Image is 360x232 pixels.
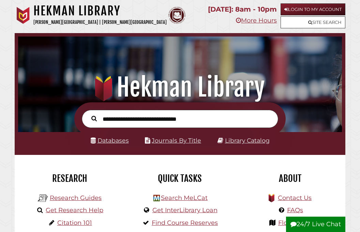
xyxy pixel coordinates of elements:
h1: Hekman Library [24,72,336,102]
img: Calvin University [15,7,32,24]
a: Floor Maps [278,219,312,227]
h2: Quick Tasks [130,173,230,184]
a: Get Research Help [46,206,103,214]
img: Hekman Library Logo [153,195,160,201]
p: [PERSON_NAME][GEOGRAPHIC_DATA] | [PERSON_NAME][GEOGRAPHIC_DATA] [33,18,167,26]
a: Research Guides [50,194,102,202]
a: Citation 101 [57,219,92,227]
a: Databases [91,137,129,144]
p: [DATE]: 8am - 10pm [208,3,277,15]
a: Find Course Reserves [152,219,218,227]
a: Search MeLCat [161,194,208,202]
a: More Hours [236,17,277,24]
img: Hekman Library Logo [38,193,48,203]
h1: Hekman Library [33,3,167,18]
h2: About [240,173,340,184]
a: Journals By Title [152,137,201,144]
a: Site Search [281,16,345,28]
h2: Research [20,173,120,184]
i: Search [91,116,97,122]
a: Contact Us [278,194,312,202]
button: Search [88,114,100,122]
a: Library Catalog [225,137,270,144]
a: FAQs [287,206,303,214]
a: Get InterLibrary Loan [152,206,217,214]
img: Calvin Theological Seminary [168,7,185,24]
a: Login to My Account [281,3,345,15]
